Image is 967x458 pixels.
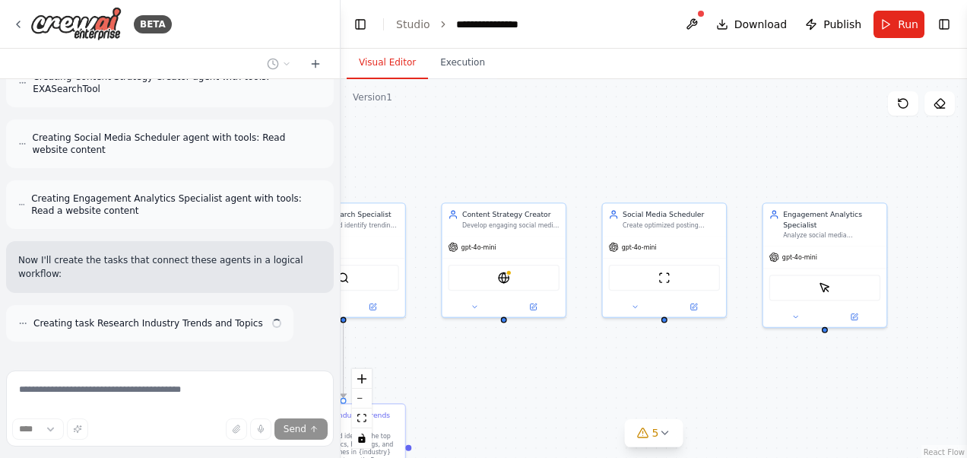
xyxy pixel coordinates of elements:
[396,17,531,32] nav: breadcrumb
[783,231,880,240] div: Analyze social media performance metrics, track engagement rates, identify top-performing content...
[250,418,271,440] button: Click to speak your automation idea
[665,301,722,313] button: Open in side panel
[873,11,924,38] button: Run
[934,14,955,35] button: Show right sidebar
[462,221,560,230] div: Develop engaging social media content ideas, captions, and post formats tailored for {target_plat...
[352,369,372,389] button: zoom in
[658,272,671,284] img: ScrapeWebsiteTool
[134,15,172,33] div: BETA
[338,323,348,398] g: Edge from 059248b0-8b9b-45ca-b8e5-3ab111a5b7cb to 5ecb7483-5e33-4f40-8909-83e77d86e3ff
[302,410,399,430] div: Research Industry Trends and Topics
[799,11,867,38] button: Publish
[441,202,566,318] div: Content Strategy CreatorDevelop engaging social media content ideas, captions, and post formats t...
[33,71,322,95] span: Creating Content Strategy Creator agent with tools: EXASearchTool
[734,17,788,32] span: Download
[625,419,683,447] button: 5
[352,389,372,409] button: zoom out
[924,448,965,456] a: React Flow attribution
[782,253,817,262] span: gpt-4o-mini
[338,272,350,284] img: SerperDevTool
[281,202,406,318] div: Trend Research SpecialistResearch and identify trending topics, hashtags, and content themes in {...
[710,11,794,38] button: Download
[302,209,399,219] div: Trend Research Specialist
[505,301,562,313] button: Open in side panel
[274,418,328,440] button: Send
[601,202,727,318] div: Social Media SchedulerCreate optimized posting schedules for {target_platforms}, determine the be...
[622,243,657,252] span: gpt-4o-mini
[396,18,430,30] a: Studio
[783,209,880,229] div: Engagement Analytics Specialist
[344,301,401,313] button: Open in side panel
[302,221,399,230] div: Research and identify trending topics, hashtags, and content themes in {industry} by analyzing on...
[347,47,428,79] button: Visual Editor
[826,311,883,323] button: Open in side panel
[762,202,887,328] div: Engagement Analytics SpecialistAnalyze social media performance metrics, track engagement rates, ...
[31,192,322,217] span: Creating Engagement Analytics Specialist agent with tools: Read a website content
[498,272,510,284] img: EXASearchTool
[261,55,297,73] button: Switch to previous chat
[67,418,88,440] button: Improve this prompt
[6,371,334,447] textarea: To enrich screen reader interactions, please activate Accessibility in Grammarly extension settings
[33,132,322,156] span: Creating Social Media Scheduler agent with tools: Read website content
[652,425,659,441] span: 5
[352,428,372,448] button: toggle interactivity
[284,423,306,435] span: Send
[819,281,831,294] img: ScrapeElementFromWebsiteTool
[461,243,496,252] span: gpt-4o-mini
[352,409,372,428] button: fit view
[303,55,328,73] button: Start a new chat
[18,253,322,281] p: Now I'll create the tasks that connect these agents in a logical workflow:
[428,47,497,79] button: Execution
[33,317,263,329] span: Creating task Research Industry Trends and Topics
[823,17,861,32] span: Publish
[30,7,122,41] img: Logo
[352,369,372,448] div: React Flow controls
[898,17,918,32] span: Run
[623,221,720,230] div: Create optimized posting schedules for {target_platforms}, determine the best posting times based...
[623,209,720,219] div: Social Media Scheduler
[226,418,247,440] button: Upload files
[350,14,371,35] button: Hide left sidebar
[462,209,560,219] div: Content Strategy Creator
[353,91,392,103] div: Version 1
